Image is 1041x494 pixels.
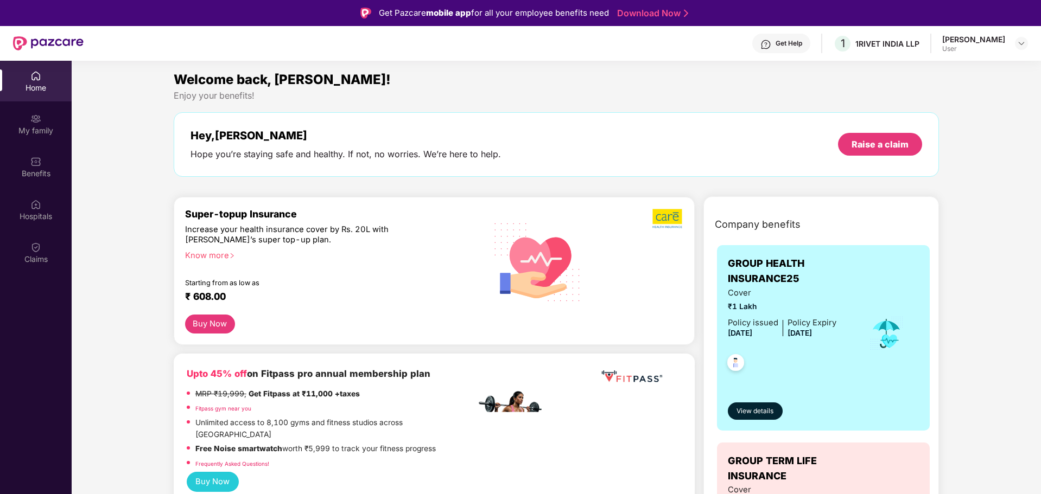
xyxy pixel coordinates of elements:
[195,417,475,440] p: Unlimited access to 8,100 gyms and fitness studios across [GEOGRAPHIC_DATA]
[195,460,269,467] a: Frequently Asked Questions!
[776,39,802,48] div: Get Help
[728,317,778,329] div: Policy issued
[191,149,501,160] div: Hope you’re staying safe and healthy. If not, no worries. We’re here to help.
[684,8,688,19] img: Stroke
[617,8,685,19] a: Download Now
[715,217,801,232] span: Company benefits
[788,329,812,337] span: [DATE]
[187,472,239,492] button: Buy Now
[475,388,551,464] img: fpp.png
[875,454,905,483] img: insurerLogo
[174,72,391,87] span: Welcome back, [PERSON_NAME]!
[191,129,501,142] div: Hey, [PERSON_NAME]
[195,443,436,455] p: worth ₹5,999 to track your fitness progress
[728,301,836,313] span: ₹1 Lakh
[30,199,41,210] img: svg+xml;base64,PHN2ZyBpZD0iSG9zcGl0YWxzIiB4bWxucz0iaHR0cDovL3d3dy53My5vcmcvMjAwMC9zdmciIHdpZHRoPS...
[185,208,476,220] div: Super-topup Insurance
[187,368,430,379] b: on Fitpass pro annual membership plan
[848,258,924,285] img: insurerLogo
[360,8,371,18] img: Logo
[486,209,589,314] img: svg+xml;base64,PHN2ZyB4bWxucz0iaHR0cDovL3d3dy53My5vcmcvMjAwMC9zdmciIHhtbG5zOnhsaW5rPSJodHRwOi8vd3...
[652,208,683,229] img: b5dec4f62d2307b9de63beb79f102df3.png
[195,444,282,453] strong: Free Noise smartwatch
[30,70,41,81] img: svg+xml;base64,PHN2ZyBpZD0iSG9tZSIgeG1sbnM9Imh0dHA6Ly93d3cudzMub3JnLzIwMDAvc3ZnIiB3aWR0aD0iMjAiIG...
[728,453,861,484] span: GROUP TERM LIFE INSURANCE
[852,138,909,150] div: Raise a claim
[599,367,664,387] img: fppp.png
[869,316,904,351] img: icon
[187,368,247,379] b: Upto 45% off
[728,256,854,287] span: GROUP HEALTH INSURANCE25
[942,34,1005,44] div: [PERSON_NAME]
[855,39,919,49] div: 1RIVET INDIA LLP
[788,317,836,329] div: Policy Expiry
[728,329,752,337] span: [DATE]
[195,389,246,398] del: MRP ₹19,999,
[728,287,836,299] span: Cover
[30,242,41,253] img: svg+xml;base64,PHN2ZyBpZD0iQ2xhaW0iIHhtbG5zPSJodHRwOi8vd3d3LnczLm9yZy8yMDAwL3N2ZyIgd2lkdGg9IjIwIi...
[379,7,609,20] div: Get Pazcare for all your employee benefits need
[185,279,430,286] div: Starting from as low as
[728,402,783,420] button: View details
[426,8,471,18] strong: mobile app
[185,291,465,304] div: ₹ 608.00
[942,44,1005,53] div: User
[229,253,235,259] span: right
[195,405,251,412] a: Fitpass gym near you
[185,224,429,246] div: Increase your health insurance cover by Rs. 20L with [PERSON_NAME]’s super top-up plan.
[841,37,845,50] span: 1
[174,90,940,101] div: Enjoy your benefits!
[249,389,360,398] strong: Get Fitpass at ₹11,000 +taxes
[1017,39,1026,48] img: svg+xml;base64,PHN2ZyBpZD0iRHJvcGRvd24tMzJ4MzIiIHhtbG5zPSJodHRwOi8vd3d3LnczLm9yZy8yMDAwL3N2ZyIgd2...
[30,156,41,167] img: svg+xml;base64,PHN2ZyBpZD0iQmVuZWZpdHMiIHhtbG5zPSJodHRwOi8vd3d3LnczLm9yZy8yMDAwL3N2ZyIgd2lkdGg9Ij...
[185,251,469,258] div: Know more
[760,39,771,50] img: svg+xml;base64,PHN2ZyBpZD0iSGVscC0zMngzMiIgeG1sbnM9Imh0dHA6Ly93d3cudzMub3JnLzIwMDAvc3ZnIiB3aWR0aD...
[737,406,773,416] span: View details
[185,315,235,333] button: Buy Now
[30,113,41,124] img: svg+xml;base64,PHN2ZyB3aWR0aD0iMjAiIGhlaWdodD0iMjAiIHZpZXdCb3g9IjAgMCAyMCAyMCIgZmlsbD0ibm9uZSIgeG...
[722,351,749,377] img: svg+xml;base64,PHN2ZyB4bWxucz0iaHR0cDovL3d3dy53My5vcmcvMjAwMC9zdmciIHdpZHRoPSI0OC45NDMiIGhlaWdodD...
[13,36,84,50] img: New Pazcare Logo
